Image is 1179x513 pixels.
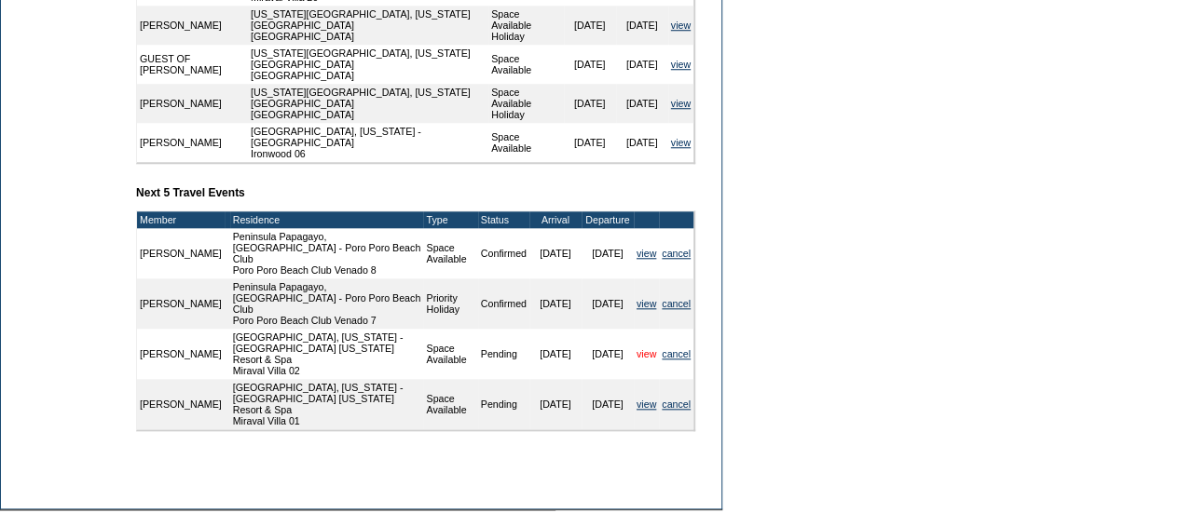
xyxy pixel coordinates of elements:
[637,298,656,309] a: view
[488,6,564,45] td: Space Available Holiday
[248,84,488,123] td: [US_STATE][GEOGRAPHIC_DATA], [US_STATE][GEOGRAPHIC_DATA] [GEOGRAPHIC_DATA]
[662,298,691,309] a: cancel
[616,45,668,84] td: [DATE]
[248,45,488,84] td: [US_STATE][GEOGRAPHIC_DATA], [US_STATE][GEOGRAPHIC_DATA] [GEOGRAPHIC_DATA]
[488,84,564,123] td: Space Available Holiday
[478,379,529,429] td: Pending
[488,123,564,162] td: Space Available
[136,186,245,199] b: Next 5 Travel Events
[478,228,529,278] td: Confirmed
[137,45,248,84] td: GUEST OF [PERSON_NAME]
[137,123,248,162] td: [PERSON_NAME]
[671,137,691,148] a: view
[423,379,477,429] td: Space Available
[582,278,634,329] td: [DATE]
[230,329,424,379] td: [GEOGRAPHIC_DATA], [US_STATE] - [GEOGRAPHIC_DATA] [US_STATE] Resort & Spa Miraval Villa 02
[582,228,634,278] td: [DATE]
[529,211,582,228] td: Arrival
[662,398,691,410] a: cancel
[564,45,616,84] td: [DATE]
[248,123,488,162] td: [GEOGRAPHIC_DATA], [US_STATE] - [GEOGRAPHIC_DATA] Ironwood 06
[478,278,529,329] td: Confirmed
[137,6,248,45] td: [PERSON_NAME]
[423,329,477,379] td: Space Available
[637,348,656,359] a: view
[529,379,582,429] td: [DATE]
[662,348,691,359] a: cancel
[529,278,582,329] td: [DATE]
[230,211,424,228] td: Residence
[137,228,225,278] td: [PERSON_NAME]
[529,329,582,379] td: [DATE]
[582,211,634,228] td: Departure
[248,6,488,45] td: [US_STATE][GEOGRAPHIC_DATA], [US_STATE][GEOGRAPHIC_DATA] [GEOGRAPHIC_DATA]
[137,379,225,429] td: [PERSON_NAME]
[423,211,477,228] td: Type
[582,379,634,429] td: [DATE]
[478,211,529,228] td: Status
[230,228,424,278] td: Peninsula Papagayo, [GEOGRAPHIC_DATA] - Poro Poro Beach Club Poro Poro Beach Club Venado 8
[529,228,582,278] td: [DATE]
[671,98,691,109] a: view
[671,59,691,70] a: view
[564,84,616,123] td: [DATE]
[488,45,564,84] td: Space Available
[478,329,529,379] td: Pending
[230,278,424,329] td: Peninsula Papagayo, [GEOGRAPHIC_DATA] - Poro Poro Beach Club Poro Poro Beach Club Venado 7
[637,248,656,259] a: view
[137,84,248,123] td: [PERSON_NAME]
[230,379,424,429] td: [GEOGRAPHIC_DATA], [US_STATE] - [GEOGRAPHIC_DATA] [US_STATE] Resort & Spa Miraval Villa 01
[662,248,691,259] a: cancel
[616,6,668,45] td: [DATE]
[564,6,616,45] td: [DATE]
[137,329,225,379] td: [PERSON_NAME]
[564,123,616,162] td: [DATE]
[423,228,477,278] td: Space Available
[137,211,225,228] td: Member
[671,20,691,31] a: view
[616,84,668,123] td: [DATE]
[582,329,634,379] td: [DATE]
[616,123,668,162] td: [DATE]
[637,398,656,410] a: view
[423,278,477,329] td: Priority Holiday
[137,278,225,329] td: [PERSON_NAME]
